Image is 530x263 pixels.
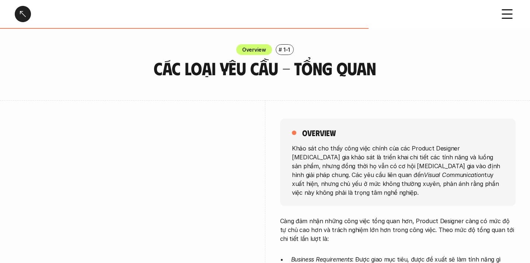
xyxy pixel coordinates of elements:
[291,256,352,263] em: Business Requirements
[283,46,290,53] p: 1-1
[423,171,484,178] em: Visual Communication
[279,47,282,52] h6: #
[302,128,336,138] h5: overview
[280,217,516,243] p: Càng đảm nhận những công việc tổng quan hơn, Product Designer càng có mức độ tự chủ cao hơn và tr...
[242,46,266,53] p: Overview
[108,59,422,78] h3: Các loại yêu cầu - Tổng quan
[292,143,504,197] p: Khảo sát cho thấy công việc chính của các Product Designer [MEDICAL_DATA] gia khảo sát là triển k...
